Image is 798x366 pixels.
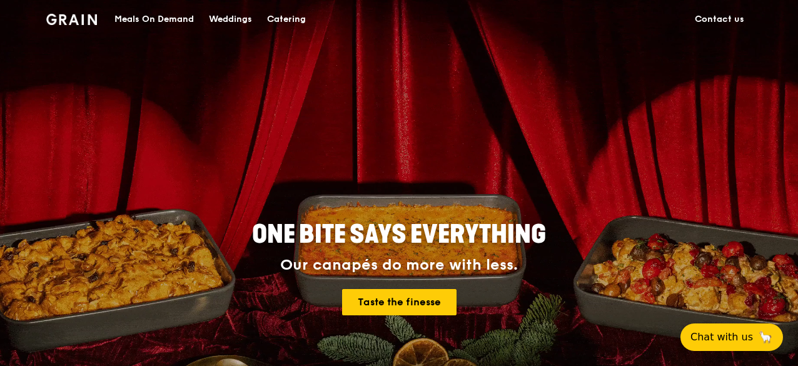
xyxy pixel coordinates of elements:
span: 🦙 [758,330,773,345]
img: Grain [46,14,97,25]
a: Taste the finesse [342,289,457,315]
div: Our canapés do more with less. [174,257,624,274]
div: Catering [267,1,306,38]
a: Weddings [201,1,260,38]
span: Chat with us [690,330,753,345]
span: ONE BITE SAYS EVERYTHING [252,220,546,250]
a: Catering [260,1,313,38]
div: Meals On Demand [114,1,194,38]
div: Weddings [209,1,252,38]
a: Contact us [687,1,752,38]
button: Chat with us🦙 [680,323,783,351]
